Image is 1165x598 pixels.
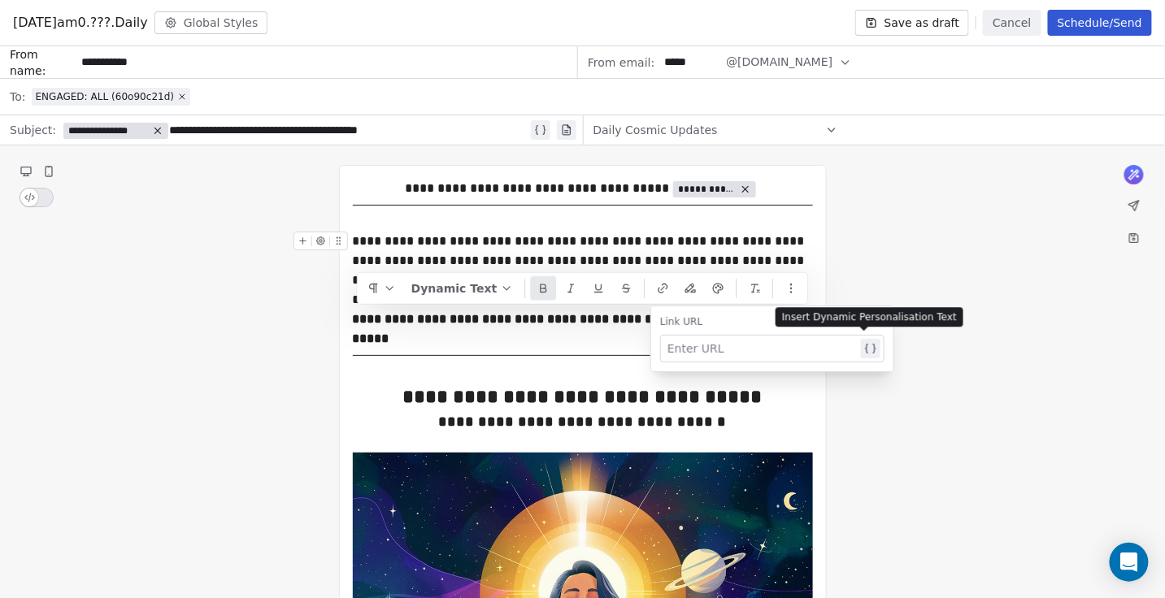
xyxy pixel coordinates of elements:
[1048,10,1152,36] button: Schedule/Send
[13,13,148,32] span: [DATE]am0.???.Daily
[726,54,832,71] span: @[DOMAIN_NAME]
[405,276,520,301] button: Dynamic Text
[10,122,56,143] span: Subject:
[660,315,885,328] div: Link URL
[154,11,268,34] button: Global Styles
[588,54,654,71] span: From email:
[593,122,718,138] span: Daily Cosmic Updates
[10,46,75,79] span: From name:
[10,89,25,105] span: To:
[35,90,174,103] span: ENGAGED: ALL (60o90c21d)
[782,310,957,323] p: Insert Dynamic Personalisation Text
[983,10,1041,36] button: Cancel
[855,10,970,36] button: Save as draft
